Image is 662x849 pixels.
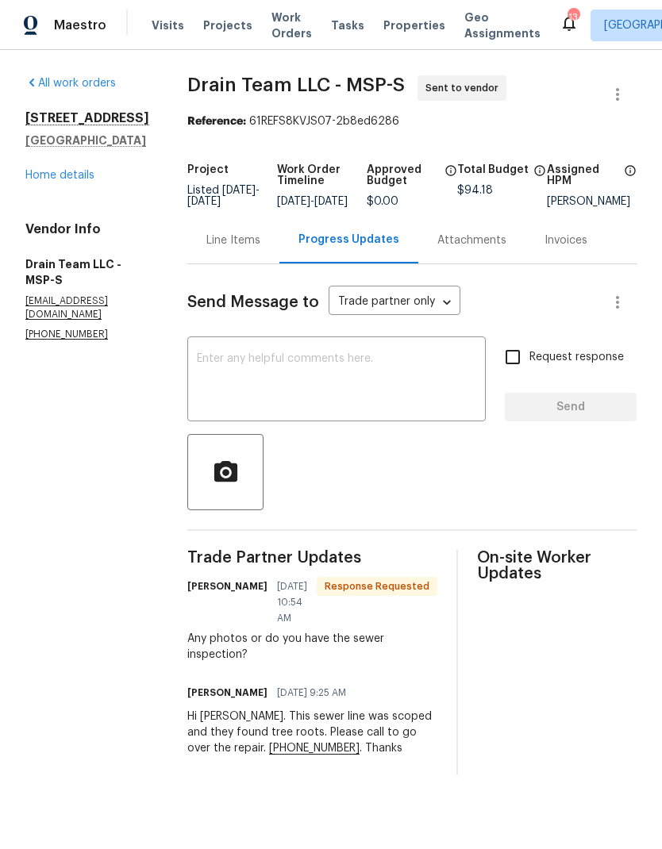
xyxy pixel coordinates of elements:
[203,17,252,33] span: Projects
[568,10,579,25] div: 13
[206,232,260,248] div: Line Items
[25,256,149,288] h5: Drain Team LLC - MSP-S
[25,170,94,181] a: Home details
[187,164,229,175] h5: Project
[187,631,437,663] div: Any photos or do you have the sewer inspection?
[298,232,399,248] div: Progress Updates
[187,550,437,566] span: Trade Partner Updates
[318,578,436,594] span: Response Requested
[624,164,637,196] span: The hpm assigned to this work order.
[367,164,439,186] h5: Approved Budget
[25,78,116,89] a: All work orders
[367,196,398,207] span: $0.00
[445,164,457,196] span: The total cost of line items that have been approved by both Opendoor and the Trade Partner. This...
[54,17,106,33] span: Maestro
[547,164,619,186] h5: Assigned HPM
[187,294,319,310] span: Send Message to
[425,80,505,96] span: Sent to vendor
[222,185,256,196] span: [DATE]
[152,17,184,33] span: Visits
[437,232,506,248] div: Attachments
[277,196,310,207] span: [DATE]
[457,164,529,175] h5: Total Budget
[271,10,312,41] span: Work Orders
[187,113,637,129] div: 61REFS8KVJS07-2b8ed6286
[383,17,445,33] span: Properties
[529,349,624,366] span: Request response
[464,10,541,41] span: Geo Assignments
[187,185,260,207] span: -
[187,709,437,756] div: Hi [PERSON_NAME]. This sewer line was scoped and they found tree roots. Please call to go over th...
[545,232,587,248] div: Invoices
[277,164,367,186] h5: Work Order Timeline
[533,164,546,185] span: The total cost of line items that have been proposed by Opendoor. This sum includes line items th...
[187,578,267,594] h6: [PERSON_NAME]
[314,196,348,207] span: [DATE]
[477,550,637,582] span: On-site Worker Updates
[187,75,405,94] span: Drain Team LLC - MSP-S
[277,196,348,207] span: -
[187,685,267,701] h6: [PERSON_NAME]
[25,221,149,237] h4: Vendor Info
[277,685,346,701] span: [DATE] 9:25 AM
[329,290,460,316] div: Trade partner only
[331,20,364,31] span: Tasks
[547,196,637,207] div: [PERSON_NAME]
[277,578,307,626] span: [DATE] 10:54 AM
[457,185,493,196] span: $94.18
[187,116,246,127] b: Reference:
[187,185,260,207] span: Listed
[187,196,221,207] span: [DATE]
